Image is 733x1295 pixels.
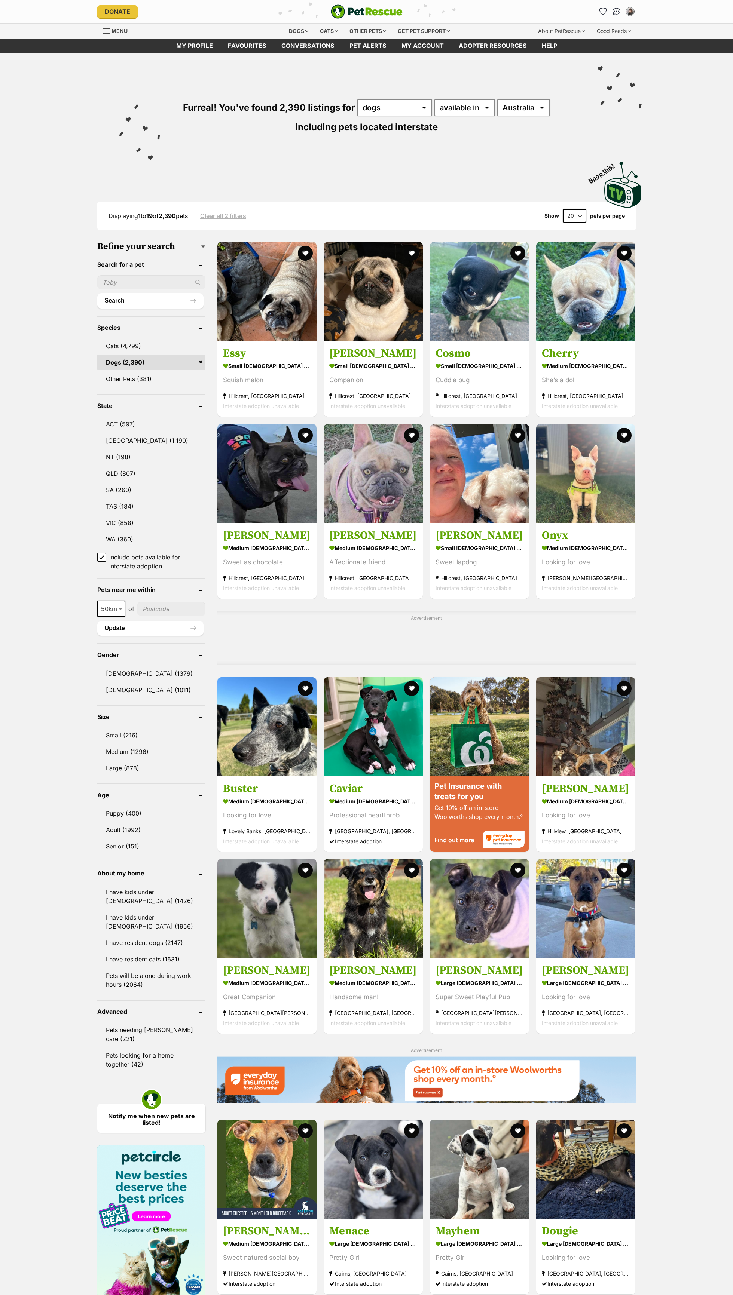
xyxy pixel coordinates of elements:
[394,39,451,53] a: My account
[536,523,635,599] a: Onyx medium [DEMOGRAPHIC_DATA] Dog Looking for love [PERSON_NAME][GEOGRAPHIC_DATA] Interstate ado...
[617,681,632,696] button: favourite
[436,1279,523,1289] div: Interstate adoption
[223,1253,311,1263] div: Sweet natured social boy
[324,677,423,776] img: Caviar - Staffordshire Bull Terrier Dog
[274,39,342,53] a: conversations
[329,782,417,796] h3: Caviar
[592,24,636,39] div: Good Reads
[329,391,417,401] strong: Hillcrest, [GEOGRAPHIC_DATA]
[536,341,635,417] a: Cherry medium [DEMOGRAPHIC_DATA] Dog She’s a doll Hillcrest, [GEOGRAPHIC_DATA] Interstate adoptio...
[223,573,311,583] strong: Hillcrest, [GEOGRAPHIC_DATA]
[329,836,417,846] div: Interstate adoption
[411,1047,442,1053] span: Advertisement
[98,604,125,614] span: 50km
[200,212,246,219] a: Clear all 2 filters
[542,782,630,796] h3: [PERSON_NAME]
[324,958,423,1034] a: [PERSON_NAME] medium [DEMOGRAPHIC_DATA] Dog Handsome man! [GEOGRAPHIC_DATA], [GEOGRAPHIC_DATA] In...
[97,682,205,698] a: [DEMOGRAPHIC_DATA] (1011)
[324,242,423,341] img: Clarkeson - Pug Dog
[97,792,205,798] header: Age
[436,1224,523,1238] h3: Mayhem
[97,870,205,877] header: About my home
[436,347,523,361] h3: Cosmo
[298,428,313,443] button: favourite
[344,24,391,39] div: Other pets
[324,1120,423,1219] img: Menace - Mastiff Dog
[436,992,523,1003] div: Super Sweet Playful Pup
[430,1218,529,1294] a: Mayhem large [DEMOGRAPHIC_DATA] Dog Pretty Girl Cairns, [GEOGRAPHIC_DATA] Interstate adoption
[436,573,523,583] strong: Hillcrest, [GEOGRAPHIC_DATA]
[617,246,632,261] button: favourite
[436,403,511,409] span: Interstate adoption unavailable
[223,838,299,844] span: Interstate adoption unavailable
[217,341,317,417] a: Essy small [DEMOGRAPHIC_DATA] Dog Squish melon Hillcrest, [GEOGRAPHIC_DATA] Interstate adoption u...
[536,677,635,776] img: Sherry - Jack Russell Terrier Dog
[436,1268,523,1279] strong: Cairns, [GEOGRAPHIC_DATA]
[217,523,317,599] a: [PERSON_NAME] medium [DEMOGRAPHIC_DATA] Dog Sweet as chocolate Hillcrest, [GEOGRAPHIC_DATA] Inter...
[329,1238,417,1249] strong: large [DEMOGRAPHIC_DATA] Dog
[617,428,632,443] button: favourite
[169,39,220,53] a: My profile
[542,1279,630,1289] div: Interstate adoption
[404,246,419,261] button: favourite
[542,543,630,553] strong: medium [DEMOGRAPHIC_DATA] Dog
[536,859,635,958] img: Lawson - Rhodesian Ridgeback x Staffordshire Bull Terrier Dog
[430,958,529,1034] a: [PERSON_NAME] large [DEMOGRAPHIC_DATA] Dog Super Sweet Playful Pup [GEOGRAPHIC_DATA][PERSON_NAME]...
[436,585,511,591] span: Interstate adoption unavailable
[223,796,311,807] strong: medium [DEMOGRAPHIC_DATA] Dog
[329,796,417,807] strong: medium [DEMOGRAPHIC_DATA] Dog
[393,24,455,39] div: Get pet support
[97,449,205,465] a: NT (198)
[97,402,205,409] header: State
[97,241,205,252] h3: Refine your search
[604,162,642,208] img: PetRescue TV logo
[329,964,417,978] h3: [PERSON_NAME]
[542,403,618,409] span: Interstate adoption unavailable
[298,681,313,696] button: favourite
[626,8,634,15] img: May. Portelli profile pic
[329,573,417,583] strong: Hillcrest, [GEOGRAPHIC_DATA]
[97,466,205,481] a: QLD (807)
[97,805,205,821] a: Puppy (400)
[223,347,311,361] h3: Essy
[223,375,311,386] div: Squish melon
[138,212,141,220] strong: 1
[97,909,205,934] a: I have kids under [DEMOGRAPHIC_DATA] (1956)
[436,1253,523,1263] div: Pretty Girl
[404,428,419,443] button: favourite
[329,1279,417,1289] div: Interstate adoption
[542,557,630,567] div: Looking for love
[617,1123,632,1138] button: favourite
[604,155,642,209] a: Boop this!
[109,212,188,220] span: Displaying to of pets
[217,424,317,523] img: Adam - French Bulldog
[436,361,523,372] strong: small [DEMOGRAPHIC_DATA] Dog
[542,1224,630,1238] h3: Dougie
[223,1020,299,1027] span: Interstate adoption unavailable
[97,416,205,432] a: ACT (597)
[510,246,525,261] button: favourite
[217,776,317,852] a: Buster medium [DEMOGRAPHIC_DATA] Dog Looking for love Lovely Banks, [GEOGRAPHIC_DATA] Interstate ...
[223,528,311,543] h3: [PERSON_NAME]
[298,863,313,878] button: favourite
[329,1253,417,1263] div: Pretty Girl
[542,347,630,361] h3: Cherry
[329,826,417,836] strong: [GEOGRAPHIC_DATA], [GEOGRAPHIC_DATA]
[97,968,205,992] a: Pets will be alone during work hours (2064)
[97,1022,205,1047] a: Pets needing [PERSON_NAME] care (221)
[436,528,523,543] h3: [PERSON_NAME]
[324,341,423,417] a: [PERSON_NAME] small [DEMOGRAPHIC_DATA] Dog Companion Hillcrest, [GEOGRAPHIC_DATA] Interstate adop...
[536,1218,635,1294] a: Dougie large [DEMOGRAPHIC_DATA] Dog Looking for love [GEOGRAPHIC_DATA], [GEOGRAPHIC_DATA] Interst...
[597,6,636,18] ul: Account quick links
[404,1123,419,1138] button: favourite
[223,782,311,796] h3: Buster
[97,727,205,743] a: Small (216)
[97,482,205,498] a: SA (260)
[534,39,565,53] a: Help
[331,4,403,19] img: logo-e224e6f780fb5917bec1dbf3a21bbac754714ae5b6737aabdf751b685950b380.svg
[284,24,314,39] div: Dogs
[542,1238,630,1249] strong: large [DEMOGRAPHIC_DATA] Dog
[624,6,636,18] button: My account
[430,424,529,523] img: Alex - Poodle Dog
[217,1218,317,1294] a: [PERSON_NAME] - [DEMOGRAPHIC_DATA][GEOGRAPHIC_DATA] medium [DEMOGRAPHIC_DATA] Dog Sweet natured s...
